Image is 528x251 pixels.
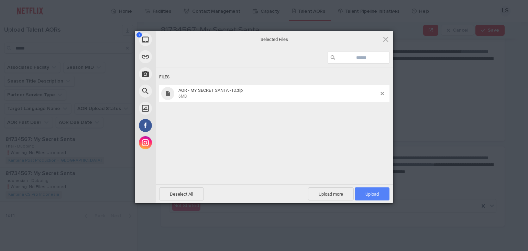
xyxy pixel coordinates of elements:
[136,32,142,37] span: 1
[135,117,218,134] div: Facebook
[159,71,389,84] div: Files
[135,100,218,117] div: Unsplash
[135,134,218,151] div: Instagram
[308,187,354,200] span: Upload more
[178,88,243,93] span: AOR - MY SECRET SANTA - ID.zip
[206,36,343,43] span: Selected Files
[159,187,204,200] span: Deselect All
[382,35,389,43] span: Click here or hit ESC to close picker
[135,31,218,48] div: My Device
[355,187,389,200] span: Upload
[135,83,218,100] div: Web Search
[135,48,218,65] div: Link (URL)
[176,88,381,99] span: AOR - MY SECRET SANTA - ID.zip
[178,94,187,99] span: 6MB
[135,65,218,83] div: Take Photo
[365,192,379,197] span: Upload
